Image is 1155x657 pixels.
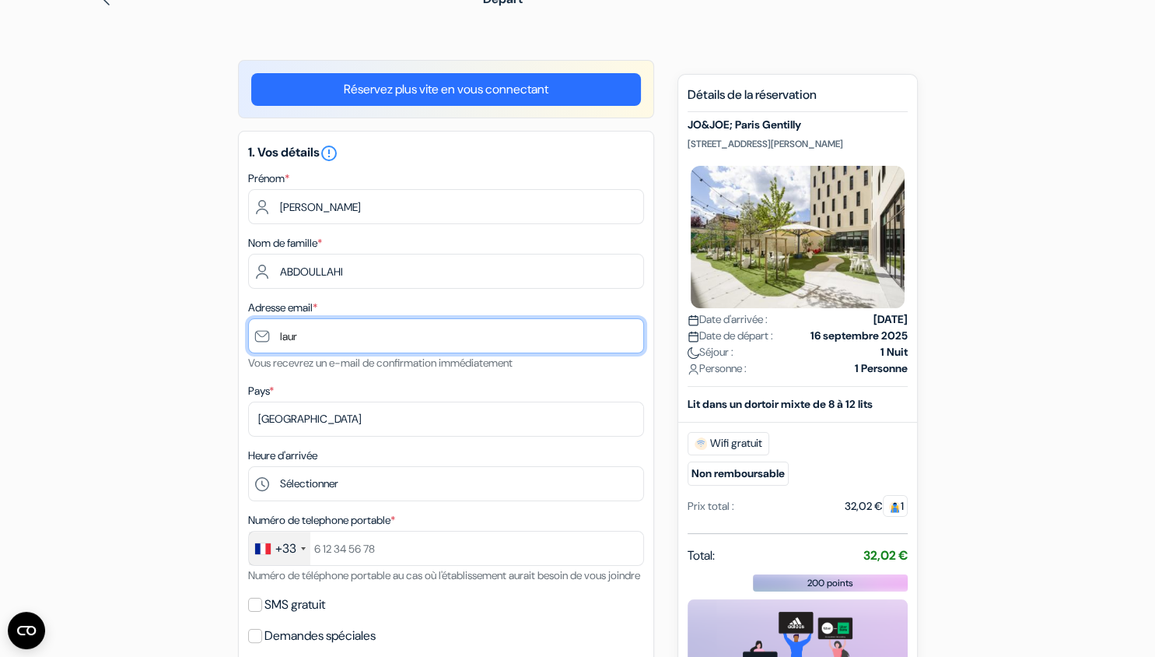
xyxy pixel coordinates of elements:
[264,625,376,647] label: Demandes spéciales
[248,356,513,370] small: Vous recevrez un e-mail de confirmation immédiatement
[883,495,908,517] span: 1
[810,328,908,344] strong: 16 septembre 2025
[688,328,773,344] span: Date de départ :
[248,448,317,464] label: Heure d'arrivée
[688,311,768,328] span: Date d'arrivée :
[248,170,289,187] label: Prénom
[264,594,325,616] label: SMS gratuit
[688,498,734,515] div: Prix total :
[8,612,45,649] button: Ouvrir le widget CMP
[688,331,699,343] img: calendar.svg
[320,144,338,163] i: error_outline
[807,576,853,590] span: 200 points
[855,360,908,377] strong: 1 Personne
[688,364,699,375] img: user_icon.svg
[248,531,644,566] input: 6 12 34 56 78
[688,344,733,360] span: Séjour :
[248,144,644,163] h5: 1. Vos détails
[688,314,699,326] img: calendar.svg
[688,138,908,150] p: [STREET_ADDRESS][PERSON_NAME]
[248,300,317,316] label: Adresse email
[688,87,908,112] h5: Détails de la réservation
[320,144,338,160] a: error_outline
[688,360,747,377] span: Personne :
[248,235,322,251] label: Nom de famille
[695,437,707,450] img: free_wifi.svg
[248,383,274,399] label: Pays
[889,501,901,513] img: guest.svg
[688,432,769,455] span: Wifi gratuit
[845,498,908,515] div: 32,02 €
[863,547,908,564] strong: 32,02 €
[873,311,908,328] strong: [DATE]
[880,344,908,360] strong: 1 Nuit
[248,254,644,289] input: Entrer le nom de famille
[688,462,789,486] small: Non remboursable
[688,546,715,565] span: Total:
[275,539,296,558] div: +33
[688,347,699,359] img: moon.svg
[248,512,395,529] label: Numéro de telephone portable
[248,189,644,224] input: Entrez votre prénom
[249,532,310,565] div: France: +33
[248,318,644,353] input: Entrer adresse e-mail
[251,73,641,106] a: Réservez plus vite en vous connectant
[688,397,873,411] b: Lit dans un dortoir mixte de 8 à 12 lits
[688,118,908,132] h5: JO&JOE; Paris Gentilly
[248,568,640,582] small: Numéro de téléphone portable au cas où l'établissement aurait besoin de vous joindre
